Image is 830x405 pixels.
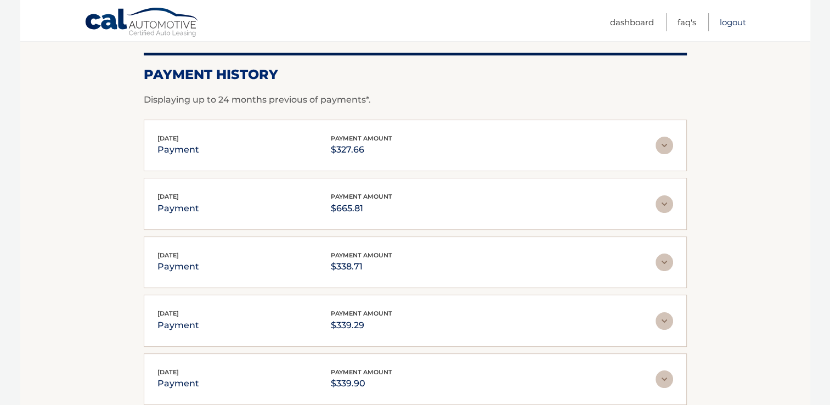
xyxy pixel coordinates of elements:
p: $339.29 [331,318,392,333]
img: accordion-rest.svg [656,312,673,330]
a: Logout [720,13,746,31]
p: $665.81 [331,201,392,216]
img: accordion-rest.svg [656,370,673,388]
img: accordion-rest.svg [656,195,673,213]
img: accordion-rest.svg [656,137,673,154]
a: Dashboard [610,13,654,31]
span: [DATE] [157,193,179,200]
p: payment [157,142,199,157]
img: accordion-rest.svg [656,254,673,271]
p: payment [157,376,199,391]
span: [DATE] [157,310,179,317]
p: $338.71 [331,259,392,274]
p: payment [157,259,199,274]
a: Cal Automotive [84,7,200,39]
span: payment amount [331,251,392,259]
p: payment [157,318,199,333]
p: $327.66 [331,142,392,157]
p: payment [157,201,199,216]
span: payment amount [331,193,392,200]
span: payment amount [331,310,392,317]
span: [DATE] [157,134,179,142]
a: FAQ's [677,13,696,31]
span: payment amount [331,134,392,142]
h2: Payment History [144,66,687,83]
p: Displaying up to 24 months previous of payments*. [144,93,687,106]
p: $339.90 [331,376,392,391]
span: [DATE] [157,251,179,259]
span: payment amount [331,368,392,376]
span: [DATE] [157,368,179,376]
